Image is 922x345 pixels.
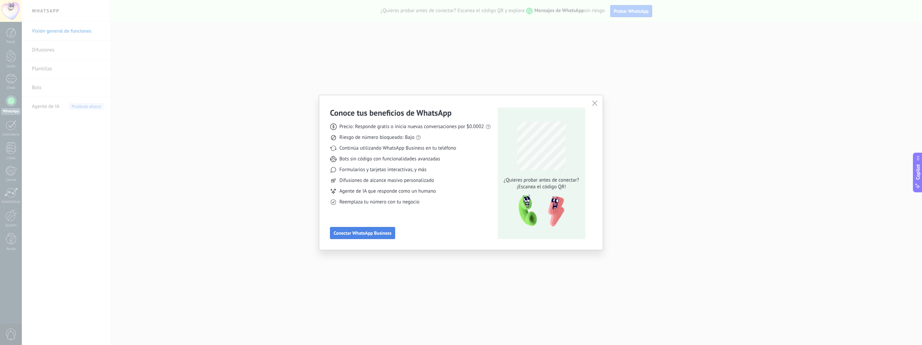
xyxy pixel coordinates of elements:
[339,145,456,152] span: Continúa utilizando WhatsApp Business en tu teléfono
[502,177,581,184] span: ¿Quieres probar antes de conectar?
[339,156,440,162] span: Bots sin código con funcionalidades avanzadas
[339,199,419,205] span: Reemplaza tu número con tu negocio
[339,177,434,184] span: Difusiones de alcance masivo personalizado
[502,184,581,190] span: ¡Escanea el código QR!
[334,231,391,235] span: Conectar WhatsApp Business
[915,164,921,180] span: Copilot
[339,134,414,141] span: Riesgo de número bloqueado: Bajo
[513,193,566,229] img: qr-pic-1x.png
[339,123,484,130] span: Precio: Responde gratis o inicia nuevas conversaciones por $0.0002
[339,188,436,195] span: Agente de IA que responde como un humano
[330,108,452,118] h3: Conoce tus beneficios de WhatsApp
[330,227,395,239] button: Conectar WhatsApp Business
[339,166,426,173] span: Formularios y tarjetas interactivas, y más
